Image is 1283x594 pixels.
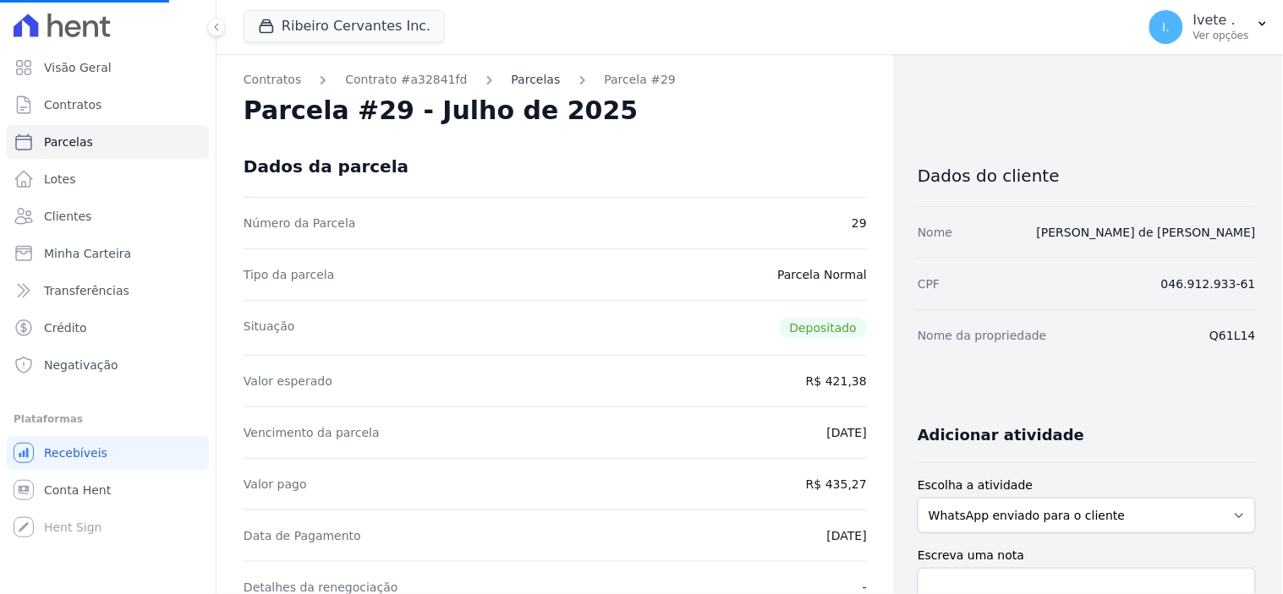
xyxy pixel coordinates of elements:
[244,10,445,42] button: Ribeiro Cervantes Inc.
[806,373,867,390] dd: R$ 421,38
[44,134,93,150] span: Parcelas
[827,424,867,441] dd: [DATE]
[44,282,129,299] span: Transferências
[244,373,332,390] dt: Valor esperado
[244,424,380,441] dt: Vencimento da parcela
[244,71,867,89] nav: Breadcrumb
[244,71,301,89] a: Contratos
[780,318,868,338] span: Depositado
[7,348,209,382] a: Negativação
[605,71,677,89] a: Parcela #29
[852,215,867,232] dd: 29
[44,96,101,113] span: Contratos
[7,125,209,159] a: Parcelas
[7,436,209,470] a: Recebíveis
[1037,226,1256,239] a: [PERSON_NAME] de [PERSON_NAME]
[44,171,76,188] span: Lotes
[1161,275,1256,292] dd: 046.912.933-61
[44,59,112,76] span: Visão Geral
[7,473,209,507] a: Conta Hent
[7,199,209,233] a: Clientes
[44,208,91,225] span: Clientes
[244,527,361,544] dt: Data de Pagamento
[7,237,209,270] a: Minha Carteira
[244,215,356,232] dt: Número da Parcela
[244,476,307,493] dt: Valor pago
[44,319,87,336] span: Crédito
[918,477,1256,494] label: Escolha a atividade
[512,71,561,89] a: Parcelas
[7,88,209,122] a: Contratos
[7,51,209,84] a: Visão Geral
[1136,3,1283,51] button: I. Ivete . Ver opções
[777,266,867,283] dd: Parcela Normal
[14,409,202,429] div: Plataformas
[244,266,335,283] dt: Tipo da parcela
[44,444,107,461] span: Recebíveis
[244,318,295,338] dt: Situação
[1163,21,1171,33] span: I.
[806,476,867,493] dd: R$ 435,27
[44,482,111,499] span: Conta Hent
[918,425,1084,445] h3: Adicionar atividade
[827,527,867,544] dd: [DATE]
[44,245,131,262] span: Minha Carteira
[918,327,1047,344] dt: Nome da propriedade
[918,275,940,292] dt: CPF
[918,224,952,241] dt: Nome
[1193,29,1249,42] p: Ver opções
[345,71,467,89] a: Contrato #a32841fd
[918,547,1256,564] label: Escreva uma nota
[244,95,639,126] h2: Parcela #29 - Julho de 2025
[7,162,209,196] a: Lotes
[918,166,1256,186] h3: Dados do cliente
[1210,327,1256,344] dd: Q61L14
[7,311,209,345] a: Crédito
[7,274,209,308] a: Transferências
[44,357,118,373] span: Negativação
[1193,12,1249,29] p: Ivete .
[244,156,408,177] div: Dados da parcela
